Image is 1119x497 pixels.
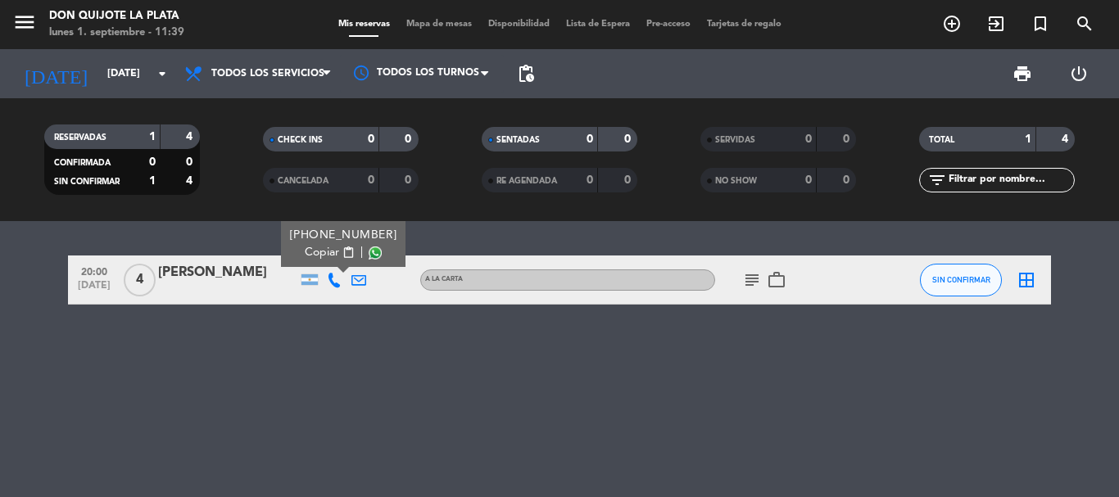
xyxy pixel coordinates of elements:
[942,14,962,34] i: add_circle_outline
[480,20,558,29] span: Disponibilidad
[211,68,324,79] span: Todos los servicios
[624,133,634,145] strong: 0
[927,170,947,190] i: filter_list
[54,178,120,186] span: SIN CONFIRMAR
[186,131,196,142] strong: 4
[12,10,37,40] button: menu
[278,136,323,144] span: CHECK INS
[330,20,398,29] span: Mis reservas
[805,133,812,145] strong: 0
[54,133,106,142] span: RESERVADAS
[290,227,397,244] div: [PHONE_NUMBER]
[986,14,1006,34] i: exit_to_app
[624,174,634,186] strong: 0
[158,262,297,283] div: [PERSON_NAME]
[587,174,593,186] strong: 0
[405,174,415,186] strong: 0
[186,175,196,187] strong: 4
[342,246,355,259] span: content_paste
[305,244,339,261] span: Copiar
[1013,64,1032,84] span: print
[932,275,990,284] span: SIN CONFIRMAR
[947,171,1074,189] input: Filtrar por nombre...
[74,280,115,299] span: [DATE]
[12,10,37,34] i: menu
[638,20,699,29] span: Pre-acceso
[186,156,196,168] strong: 0
[1017,270,1036,290] i: border_all
[920,264,1002,296] button: SIN CONFIRMAR
[305,244,355,261] button: Copiarcontent_paste
[368,174,374,186] strong: 0
[398,20,480,29] span: Mapa de mesas
[1031,14,1050,34] i: turned_in_not
[1062,133,1071,145] strong: 4
[12,56,99,92] i: [DATE]
[843,174,853,186] strong: 0
[1025,133,1031,145] strong: 1
[1069,64,1089,84] i: power_settings_new
[715,177,757,185] span: NO SHOW
[805,174,812,186] strong: 0
[425,276,463,282] span: A LA CARTA
[516,64,536,84] span: pending_actions
[1050,49,1107,98] div: LOG OUT
[496,136,540,144] span: SENTADAS
[558,20,638,29] span: Lista de Espera
[74,261,115,280] span: 20:00
[149,156,156,168] strong: 0
[699,20,790,29] span: Tarjetas de regalo
[1075,14,1094,34] i: search
[124,264,156,296] span: 4
[767,270,786,290] i: work_outline
[405,133,415,145] strong: 0
[929,136,954,144] span: TOTAL
[715,136,755,144] span: SERVIDAS
[54,159,111,167] span: CONFIRMADA
[49,8,184,25] div: Don Quijote La Plata
[149,175,156,187] strong: 1
[843,133,853,145] strong: 0
[149,131,156,142] strong: 1
[278,177,328,185] span: CANCELADA
[587,133,593,145] strong: 0
[368,133,374,145] strong: 0
[496,177,557,185] span: RE AGENDADA
[152,64,172,84] i: arrow_drop_down
[360,244,364,261] span: |
[49,25,184,41] div: lunes 1. septiembre - 11:39
[742,270,762,290] i: subject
